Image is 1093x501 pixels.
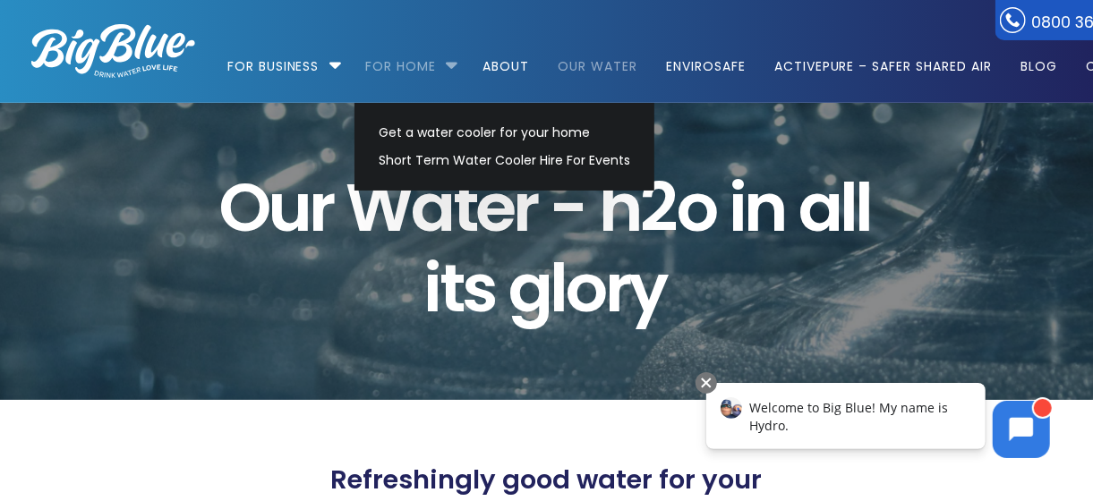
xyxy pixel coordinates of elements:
span: u [268,167,309,248]
span: O [218,167,268,248]
span: l [550,248,565,328]
span: h [599,167,640,248]
span: l [841,167,856,248]
span: e [475,167,513,248]
span: o [566,248,605,328]
span: 2 [641,167,676,248]
span: r [309,167,332,248]
img: logo [31,24,195,78]
span: i [729,167,744,248]
span: - [550,167,585,248]
span: a [412,167,453,248]
a: Get a water cooler for your home [371,119,638,147]
span: t [440,248,462,328]
span: n [744,167,785,248]
span: y [628,248,665,328]
span: l [856,167,871,248]
span: t [453,167,475,248]
span: a [798,167,840,248]
a: Short Term Water Cooler Hire For Events [371,147,638,174]
span: r [605,248,628,328]
span: o [676,167,715,248]
span: W [346,167,411,248]
span: r [513,167,536,248]
span: g [508,248,550,328]
span: i [423,248,439,328]
iframe: Chatbot [687,369,1068,476]
span: s [462,248,495,328]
